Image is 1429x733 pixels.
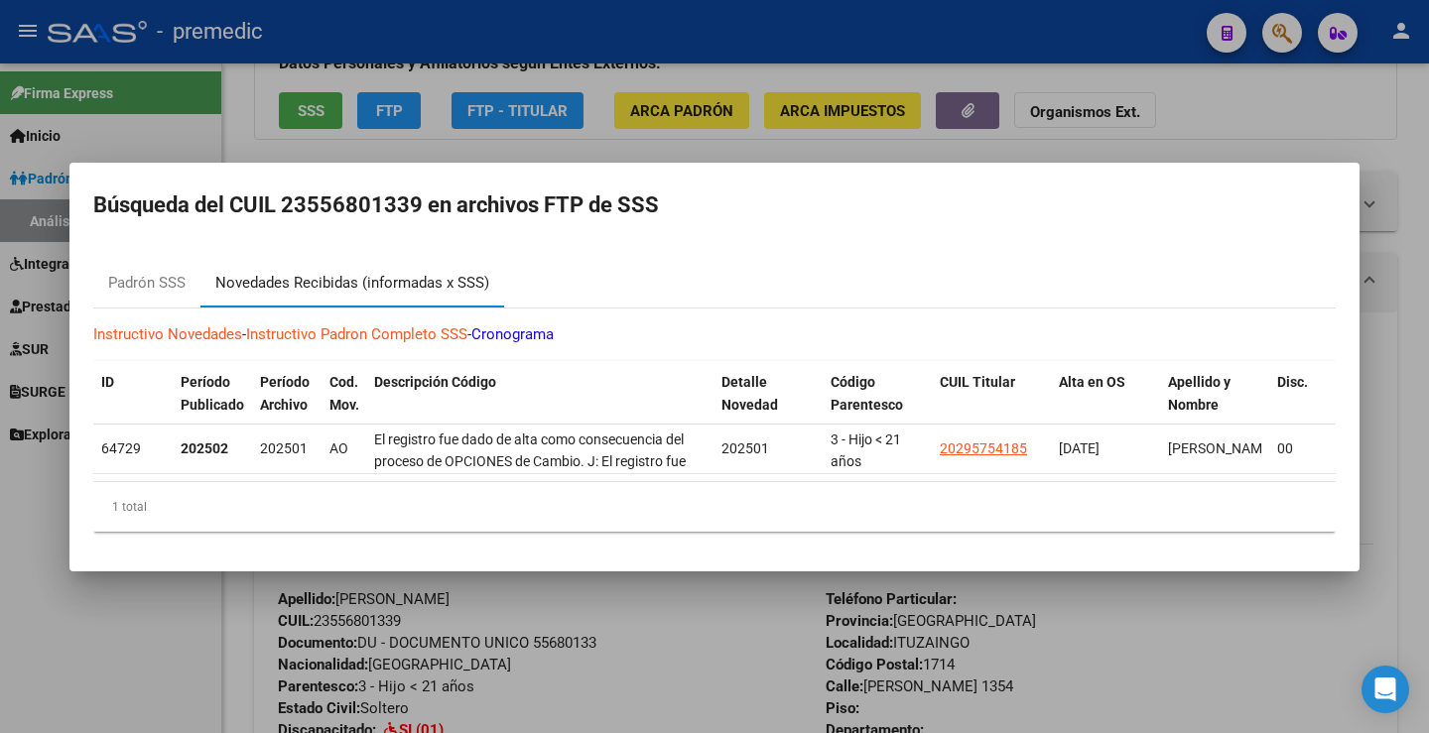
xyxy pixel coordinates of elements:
datatable-header-cell: Período Archivo [252,361,322,448]
span: 64729 [101,440,141,456]
div: 00 [1277,437,1321,460]
datatable-header-cell: Descripción Código [366,361,714,448]
span: Cod. Mov. [329,374,359,413]
datatable-header-cell: Cod. Mov. [322,361,366,448]
span: ID [101,374,114,390]
span: El registro fue dado de alta como consecuencia del proceso de OPCIONES de Cambio. J: El registro ... [374,431,686,628]
datatable-header-cell: CUIL Titular [932,361,1051,448]
a: Instructivo Padron Completo SSS [246,325,467,343]
span: Apellido y Nombre [1168,374,1231,413]
span: [DATE] [1059,440,1100,456]
datatable-header-cell: ID [93,361,173,448]
a: Cronograma [471,325,554,343]
div: Padrón SSS [108,272,186,295]
div: Novedades Recibidas (informadas x SSS) [215,272,489,295]
span: Alta en OS [1059,374,1125,390]
strong: 202502 [181,440,228,456]
span: AO [329,440,348,456]
span: [PERSON_NAME] [1168,440,1274,456]
span: 202501 [260,440,308,456]
div: 1 total [93,482,1336,532]
datatable-header-cell: Código Parentesco [823,361,932,448]
a: Instructivo Novedades [93,325,242,343]
span: Disc. [1277,374,1308,390]
span: 3 - Hijo < 21 años [831,431,901,470]
datatable-header-cell: Disc. [1269,361,1329,448]
p: - - [93,323,1336,346]
datatable-header-cell: Alta en OS [1051,361,1160,448]
datatable-header-cell: Período Publicado [173,361,252,448]
span: Descripción Código [374,374,496,390]
h2: Búsqueda del CUIL 23556801339 en archivos FTP de SSS [93,186,1336,224]
span: Detalle Novedad [721,374,778,413]
span: Período Archivo [260,374,310,413]
span: CUIL Titular [940,374,1015,390]
span: 202501 [721,440,769,456]
datatable-header-cell: Apellido y Nombre [1160,361,1269,448]
span: Período Publicado [181,374,244,413]
datatable-header-cell: Detalle Novedad [714,361,823,448]
span: Código Parentesco [831,374,903,413]
span: 20295754185 [940,440,1027,456]
div: Open Intercom Messenger [1362,666,1409,713]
